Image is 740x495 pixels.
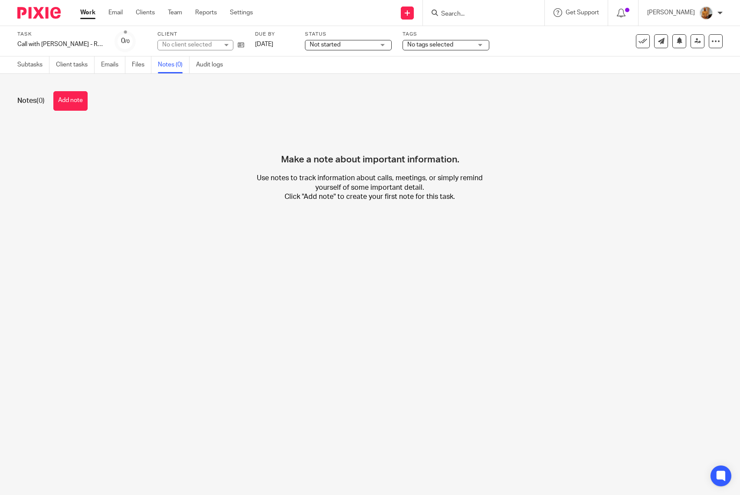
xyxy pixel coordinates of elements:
[647,8,695,17] p: [PERSON_NAME]
[255,31,294,38] label: Due by
[101,56,125,73] a: Emails
[157,31,244,38] label: Client
[230,8,253,17] a: Settings
[403,31,489,38] label: Tags
[17,40,104,49] div: Call with Santiago - Reviewing Missing Items
[566,10,599,16] span: Get Support
[255,41,273,47] span: [DATE]
[36,97,45,104] span: (0)
[121,36,130,46] div: 0
[53,91,88,111] button: Add note
[17,96,45,106] h1: Notes
[310,42,341,48] span: Not started
[305,31,392,38] label: Status
[56,56,95,73] a: Client tasks
[17,40,104,49] div: Call with [PERSON_NAME] - Reviewing Missing Items
[252,174,488,201] p: Use notes to track information about calls, meetings, or simply remind yourself of some important...
[80,8,95,17] a: Work
[281,124,459,165] h4: Make a note about important information.
[136,8,155,17] a: Clients
[108,8,123,17] a: Email
[440,10,518,18] input: Search
[168,8,182,17] a: Team
[195,8,217,17] a: Reports
[125,39,130,44] small: /0
[407,42,453,48] span: No tags selected
[17,7,61,19] img: Pixie
[17,56,49,73] a: Subtasks
[17,31,104,38] label: Task
[158,56,190,73] a: Notes (0)
[162,40,219,49] div: No client selected
[196,56,229,73] a: Audit logs
[699,6,713,20] img: 1234.JPG
[132,56,151,73] a: Files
